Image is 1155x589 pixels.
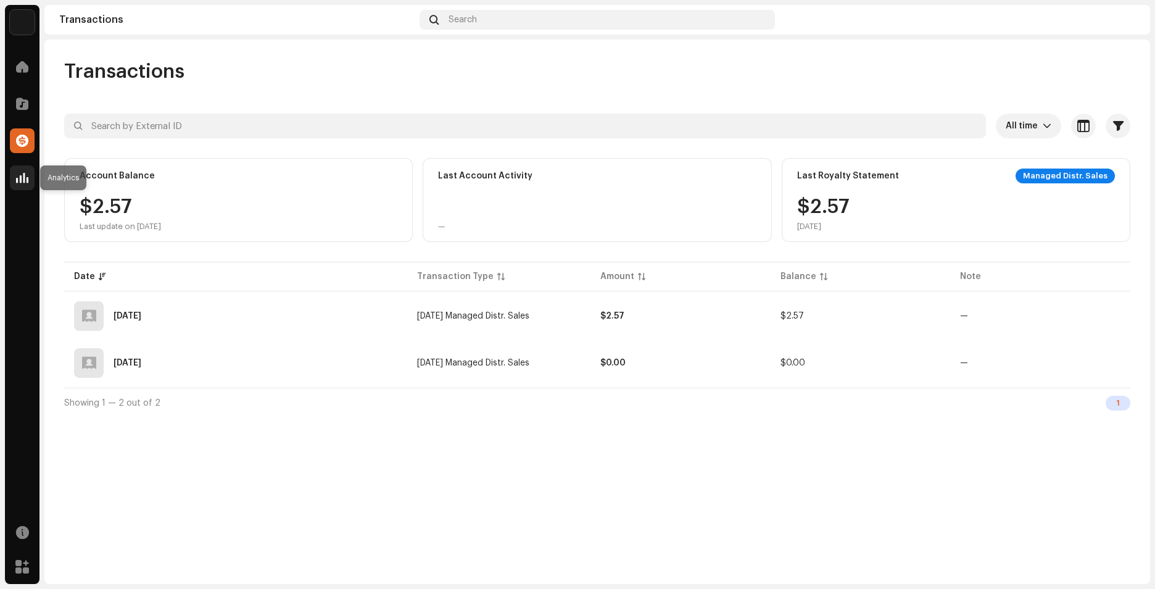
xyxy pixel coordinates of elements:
div: Last Royalty Statement [797,171,899,181]
span: $0.00 [780,359,805,367]
div: Last update on [DATE] [80,222,161,232]
span: Showing 1 — 2 out of 2 [64,399,160,407]
div: dropdown trigger [1043,114,1051,138]
div: Transactions [59,15,415,25]
div: [DATE] [797,222,850,232]
div: — [438,222,445,232]
div: Jul 11, 2025 [114,312,141,320]
div: Balance [780,270,816,283]
re-a-table-badge: — [960,312,968,320]
div: Last Account Activity [438,171,532,181]
div: Date [74,270,95,283]
re-a-table-badge: — [960,359,968,367]
span: Mar 2025 Managed Distr. Sales [417,359,529,367]
span: Jun 2025 Managed Distr. Sales [417,312,529,320]
strong: $0.00 [600,359,626,367]
span: $2.57 [780,312,804,320]
img: a6437e74-8c8e-4f74-a1ce-131745af0155 [10,10,35,35]
div: Transaction Type [417,270,494,283]
input: Search by External ID [64,114,986,138]
div: Managed Distr. Sales [1016,169,1115,183]
div: Apr 1, 2025 [114,359,141,367]
span: All time [1006,114,1043,138]
span: Search [449,15,477,25]
div: Account Balance [80,171,155,181]
strong: $2.57 [600,312,624,320]
div: Amount [600,270,634,283]
span: Transactions [64,59,184,84]
img: 1b03dfd2-b48d-490c-8382-ec36dbac16be [1116,10,1135,30]
div: 1 [1106,396,1130,411]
